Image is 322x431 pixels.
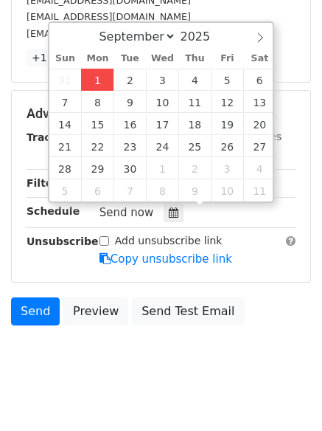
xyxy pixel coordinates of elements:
span: September 18, 2025 [178,113,211,135]
span: October 1, 2025 [146,157,178,179]
span: Fri [211,54,243,63]
span: October 7, 2025 [113,179,146,201]
span: Send now [99,206,154,219]
span: September 10, 2025 [146,91,178,113]
small: [EMAIL_ADDRESS][DOMAIN_NAME] [27,28,191,39]
span: September 19, 2025 [211,113,243,135]
span: Wed [146,54,178,63]
span: October 9, 2025 [178,179,211,201]
a: +17 more [27,49,88,67]
span: Tue [113,54,146,63]
span: September 8, 2025 [81,91,113,113]
span: September 15, 2025 [81,113,113,135]
span: September 14, 2025 [49,113,82,135]
span: September 20, 2025 [243,113,276,135]
span: September 30, 2025 [113,157,146,179]
span: October 6, 2025 [81,179,113,201]
iframe: Chat Widget [248,360,322,431]
strong: Schedule [27,205,80,217]
span: October 3, 2025 [211,157,243,179]
span: Sat [243,54,276,63]
span: September 13, 2025 [243,91,276,113]
span: September 12, 2025 [211,91,243,113]
input: Year [176,30,229,44]
span: September 6, 2025 [243,69,276,91]
span: October 10, 2025 [211,179,243,201]
span: September 27, 2025 [243,135,276,157]
span: Sun [49,54,82,63]
span: September 23, 2025 [113,135,146,157]
span: September 11, 2025 [178,91,211,113]
span: October 5, 2025 [49,179,82,201]
span: September 21, 2025 [49,135,82,157]
span: September 7, 2025 [49,91,82,113]
span: September 16, 2025 [113,113,146,135]
span: September 2, 2025 [113,69,146,91]
span: September 17, 2025 [146,113,178,135]
span: September 28, 2025 [49,157,82,179]
a: Send Test Email [132,297,244,325]
span: October 11, 2025 [243,179,276,201]
span: October 8, 2025 [146,179,178,201]
label: Add unsubscribe link [115,233,223,249]
span: September 29, 2025 [81,157,113,179]
strong: Filters [27,177,64,189]
span: September 9, 2025 [113,91,146,113]
span: October 2, 2025 [178,157,211,179]
a: Copy unsubscribe link [99,252,232,266]
span: September 25, 2025 [178,135,211,157]
strong: Tracking [27,131,76,143]
h5: Advanced [27,106,295,122]
span: Thu [178,54,211,63]
span: September 1, 2025 [81,69,113,91]
span: September 24, 2025 [146,135,178,157]
a: Preview [63,297,128,325]
span: September 4, 2025 [178,69,211,91]
span: October 4, 2025 [243,157,276,179]
a: Send [11,297,60,325]
span: August 31, 2025 [49,69,82,91]
span: September 5, 2025 [211,69,243,91]
span: September 22, 2025 [81,135,113,157]
span: Mon [81,54,113,63]
small: [EMAIL_ADDRESS][DOMAIN_NAME] [27,11,191,22]
span: September 26, 2025 [211,135,243,157]
strong: Unsubscribe [27,235,99,247]
span: September 3, 2025 [146,69,178,91]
